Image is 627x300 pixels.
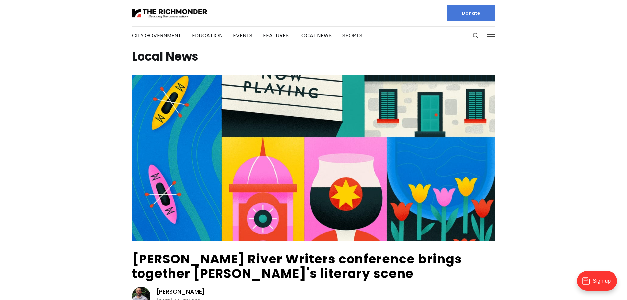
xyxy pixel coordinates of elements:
[132,8,208,19] img: The Richmonder
[342,32,362,39] a: Sports
[132,250,462,282] a: [PERSON_NAME] River Writers conference brings together [PERSON_NAME]'s literary scene
[471,31,481,41] button: Search this site
[132,51,495,62] h1: Local News
[192,32,222,39] a: Education
[571,268,627,300] iframe: portal-trigger
[156,288,205,296] a: [PERSON_NAME]
[263,32,289,39] a: Features
[132,32,181,39] a: City Government
[299,32,332,39] a: Local News
[447,5,495,21] a: Donate
[233,32,252,39] a: Events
